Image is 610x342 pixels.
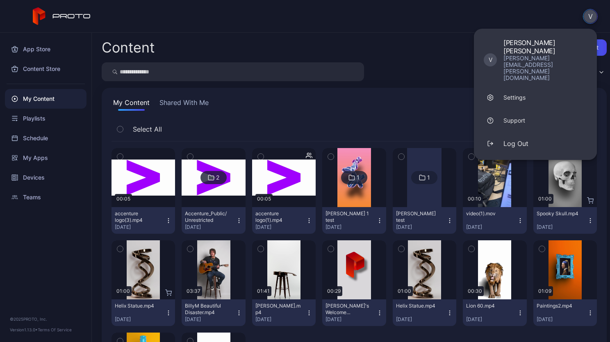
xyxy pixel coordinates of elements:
[185,224,235,230] div: [DATE]
[255,224,306,230] div: [DATE]
[396,316,446,323] div: [DATE]
[474,86,597,109] a: Settings
[5,128,86,148] a: Schedule
[10,327,38,332] span: Version 1.13.0 •
[252,207,316,234] button: accenture logo(1).mp4[DATE]
[463,299,526,326] button: Lion 60.mp4[DATE]
[325,316,376,323] div: [DATE]
[463,207,526,234] button: video(1).mov[DATE]
[537,303,582,309] div: Paintings2.mp4
[466,224,517,230] div: [DATE]
[583,9,598,24] button: V
[322,207,386,234] button: [PERSON_NAME] 1 test[DATE]
[503,39,587,55] div: [PERSON_NAME] [PERSON_NAME]
[503,93,526,102] div: Settings
[115,210,160,223] div: accenture logo(3).mp4
[112,299,175,326] button: Helix Statue.mp4[DATE]
[503,116,525,125] div: Support
[503,139,528,148] div: Log Out
[255,316,306,323] div: [DATE]
[484,53,497,66] div: V
[537,210,582,217] div: Spooky Skull.mp4
[325,224,376,230] div: [DATE]
[102,41,155,55] div: Content
[115,224,165,230] div: [DATE]
[393,299,456,326] button: Helix Statue.mp4[DATE]
[185,316,235,323] div: [DATE]
[503,55,587,81] div: [PERSON_NAME][EMAIL_ADDRESS][PERSON_NAME][DOMAIN_NAME]
[112,207,175,234] button: accenture logo(3).mp4[DATE]
[5,109,86,128] a: Playlists
[185,303,230,316] div: BillyM Beautiful Disaster.mp4
[466,210,511,217] div: video(1).mov
[185,210,230,223] div: Accenture_Public/Unrestricted
[533,299,597,326] button: Paintings2.mp4[DATE]
[158,98,210,111] button: Shared With Me
[5,187,86,207] a: Teams
[474,109,597,132] a: Support
[357,174,360,181] div: 1
[182,207,245,234] button: Accenture_Public/Unrestricted[DATE]
[255,210,300,223] div: accenture logo(1).mp4
[325,303,371,316] div: David's Welcome Video.mp4
[216,174,219,181] div: 2
[427,174,430,181] div: 1
[396,224,446,230] div: [DATE]
[10,316,82,322] div: © 2025 PROTO, Inc.
[396,210,441,223] div: Vivek test
[133,124,162,134] span: Select All
[5,89,86,109] a: My Content
[5,168,86,187] a: Devices
[533,207,597,234] button: Spooky Skull.mp4[DATE]
[474,132,597,155] button: Log Out
[322,299,386,326] button: [PERSON_NAME]'s Welcome Video.mp4[DATE]
[393,207,456,234] button: [PERSON_NAME] test[DATE]
[537,316,587,323] div: [DATE]
[5,148,86,168] a: My Apps
[5,39,86,59] a: App Store
[466,316,517,323] div: [DATE]
[325,210,371,223] div: vivek 1 test
[537,224,587,230] div: [DATE]
[115,303,160,309] div: Helix Statue.mp4
[474,34,597,86] a: V[PERSON_NAME] [PERSON_NAME][PERSON_NAME][EMAIL_ADDRESS][PERSON_NAME][DOMAIN_NAME]
[466,303,511,309] div: Lion 60.mp4
[5,59,86,79] a: Content Store
[182,299,245,326] button: BillyM Beautiful Disaster.mp4[DATE]
[115,316,165,323] div: [DATE]
[396,303,441,309] div: Helix Statue.mp4
[38,327,72,332] a: Terms Of Service
[252,299,316,326] button: [PERSON_NAME].mp4[DATE]
[112,98,151,111] button: My Content
[255,303,300,316] div: BillyM Silhouette.mp4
